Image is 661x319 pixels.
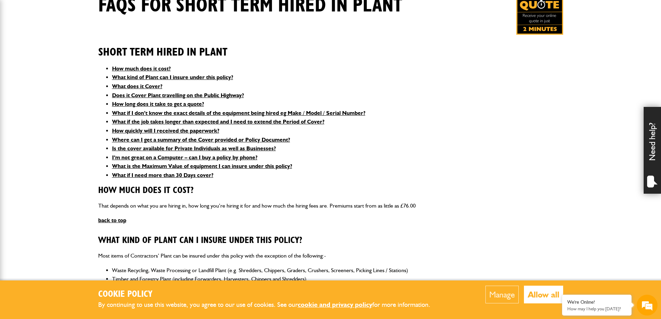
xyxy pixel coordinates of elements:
[112,136,290,143] a: Where can I get a summary of the Cover provided or Policy Document?
[112,172,213,178] a: What if I need more than 30 Days cover?
[98,35,563,59] h2: Short Term Hired In Plant
[98,185,563,196] h3: How much does it cost?
[298,301,372,309] a: cookie and privacy policy
[112,127,219,134] a: How quickly will I received the paperwork?
[112,65,171,72] a: How much does it cost?
[98,235,563,246] h3: What kind of Plant can I insure under this policy?
[112,266,563,275] li: Waste Recycling, Waste Processing or Landfill Plant (e.g. Shredders, Chippers, Graders, Crushers,...
[112,118,324,125] a: What if the job takes longer than expected and I need to extend the Period of Cover?
[112,74,233,81] a: What kind of Plant can I insure under this policy?
[112,163,292,169] a: What is the Maximum Value of equipment I can insure under this policy?
[112,275,563,284] li: Timber and Forestry Plant (including Forwarders, Harvesters, Chippers and Shredders)
[98,217,126,224] a: back to top
[644,107,661,194] div: Need help?
[567,306,626,311] p: How may I help you today?
[112,92,244,99] a: Does it Cover Plant travelling on the Public Highway?
[98,289,442,300] h2: Cookie Policy
[112,83,162,90] a: What does it Cover?
[112,110,365,116] a: What if I don’t know the exact details of the equipment being hired eg Make / Model / Serial Number?
[567,299,626,305] div: We're Online!
[485,286,519,303] button: Manage
[112,154,257,161] a: I’m not great on a Computer – can I buy a policy by phone?
[98,201,563,210] p: That depends on what you are hiring in, how long you’re hiring it for and how much the hiring fee...
[524,286,563,303] button: Allow all
[112,145,276,152] a: Is the cover available for Private Individuals as well as Businesses?
[98,251,563,260] p: Most items of Contractors’ Plant can be insured under this policy with the exception of the follo...
[98,300,442,310] p: By continuing to use this website, you agree to our use of cookies. See our for more information.
[112,101,204,107] a: How long does it take to get a quote?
